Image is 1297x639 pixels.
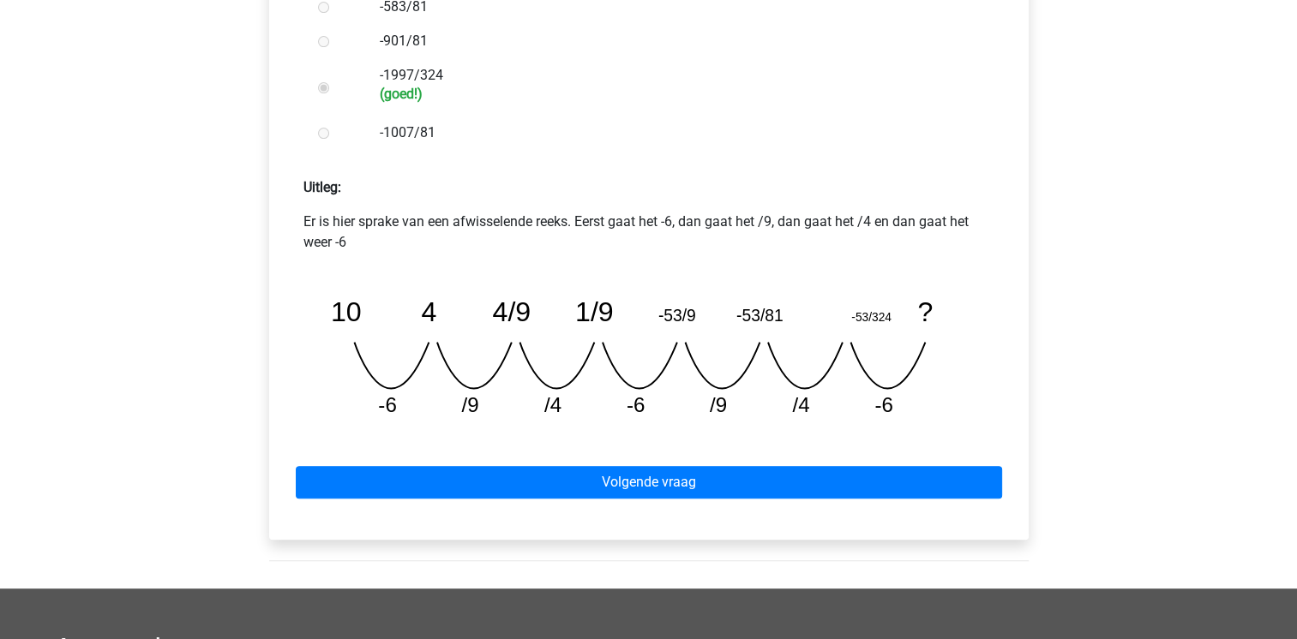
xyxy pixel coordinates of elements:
h6: (goed!) [380,86,973,102]
strong: Uitleg: [303,179,341,195]
label: -1007/81 [380,122,973,143]
tspan: -53/324 [852,310,892,324]
p: Er is hier sprake van een afwisselende reeks. Eerst gaat het -6, dan gaat het /9, dan gaat het /4... [303,212,994,253]
tspan: /4 [793,393,810,416]
tspan: 4/9 [492,296,531,327]
tspan: 4 [421,296,436,327]
tspan: -6 [875,393,894,416]
label: -901/81 [380,31,973,51]
tspan: -53/81 [737,306,784,325]
tspan: -6 [378,393,397,416]
tspan: /9 [711,393,728,416]
tspan: ? [919,296,934,327]
tspan: 1/9 [575,296,614,327]
tspan: -6 [627,393,645,416]
tspan: /4 [544,393,561,416]
label: -1997/324 [380,65,973,102]
a: Volgende vraag [296,466,1002,499]
tspan: 10 [330,296,361,327]
tspan: -53/9 [658,306,696,325]
tspan: /9 [461,393,478,416]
